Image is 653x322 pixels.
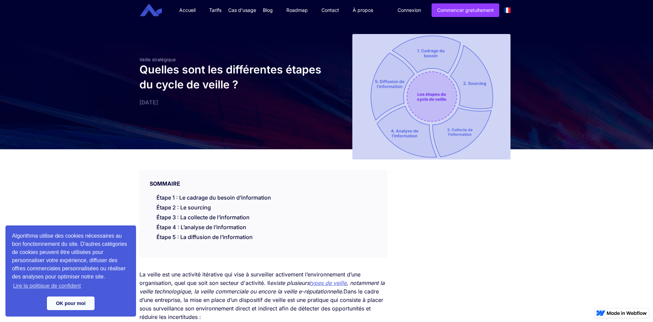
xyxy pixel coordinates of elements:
[309,279,347,286] a: types de veille
[392,4,426,17] a: Connexion
[145,4,167,17] a: home
[228,7,256,14] div: Cas d'usage
[12,232,130,291] span: Algorithma utilise des cookies nécessaires au bon fonctionnement du site. D'autres catégories de ...
[5,225,136,317] div: cookieconsent
[607,311,647,315] img: Made in Webflow
[270,279,309,286] em: existe plusieurs
[156,224,246,231] a: Étape 4 : L’analyse de l’information
[12,281,82,291] a: learn more about cookies
[139,57,323,62] div: Veille stratégique
[156,214,250,221] a: Étape 3 : La collecte de l’information
[139,62,323,92] h1: Quelles sont les différentes étapes du cycle de veille ?
[47,296,95,310] a: dismiss cookie message
[432,3,499,17] a: Commencer gratuitement
[156,204,211,211] a: Étape 2 : Le sourcing
[139,270,387,321] p: La veille est une activité itérative qui vise à surveiller activement l’environnement d’une organ...
[139,279,385,295] em: , notamment la veille technologique, la veille commerciale ou encore la veille e-réputationnelle.
[139,99,323,106] div: [DATE]
[156,194,271,201] a: Étape 1 : Le cadrage du besoin d’information
[139,170,387,187] div: SOMMAIRE
[156,234,253,240] a: Étape 5 : La diffusion de l’information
